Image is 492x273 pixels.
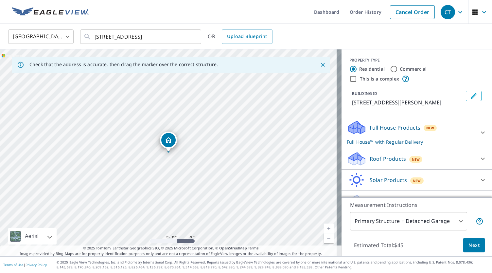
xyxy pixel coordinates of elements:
[426,125,434,131] span: New
[208,29,272,44] div: OR
[347,193,487,209] div: Walls ProductsNew
[219,246,247,250] a: OpenStreetMap
[347,151,487,167] div: Roof ProductsNew
[3,263,24,267] a: Terms of Use
[370,155,406,163] p: Roof Products
[57,260,489,270] p: © 2025 Eagle View Technologies, Inc. and Pictometry International Corp. All Rights Reserved. Repo...
[468,241,480,249] span: Next
[352,99,463,106] p: [STREET_ADDRESS][PERSON_NAME]
[476,217,483,225] span: Your report will include the primary structure and a detached garage if one exists.
[248,246,259,250] a: Terms
[222,29,272,44] a: Upload Blueprint
[359,66,385,72] label: Residential
[412,157,420,162] span: New
[26,263,47,267] a: Privacy Policy
[360,76,399,82] label: This is a complex
[324,233,334,243] a: Current Level 17, Zoom Out
[390,5,435,19] a: Cancel Order
[8,228,57,245] div: Aerial
[319,61,327,69] button: Close
[95,27,188,46] input: Search by address or latitude-longitude
[441,5,455,19] div: CT
[466,91,482,101] button: Edit building 1
[227,32,267,41] span: Upload Blueprint
[83,246,259,251] span: © 2025 TomTom, Earthstar Geographics SIO, © 2025 Microsoft Corporation, ©
[400,66,427,72] label: Commercial
[29,62,218,67] p: Check that the address is accurate, then drag the marker over the correct structure.
[23,228,41,245] div: Aerial
[463,238,485,253] button: Next
[347,120,487,145] div: Full House ProductsNewFull House™ with Regular Delivery
[350,212,467,230] div: Primary Structure + Detached Garage
[370,176,407,184] p: Solar Products
[12,7,89,17] img: EV Logo
[352,91,377,96] p: BUILDING ID
[349,238,409,252] p: Estimated Total: $45
[160,132,177,152] div: Dropped pin, building 1, Residential property, 1294 Myrtle Ave Annapolis, MD 21403
[347,172,487,188] div: Solar ProductsNew
[350,201,483,209] p: Measurement Instructions
[370,124,420,132] p: Full House Products
[324,224,334,233] a: Current Level 17, Zoom In
[413,178,421,183] span: New
[349,57,484,63] div: PROPERTY TYPE
[3,263,47,267] p: |
[8,27,74,46] div: [GEOGRAPHIC_DATA]
[347,138,475,145] p: Full House™ with Regular Delivery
